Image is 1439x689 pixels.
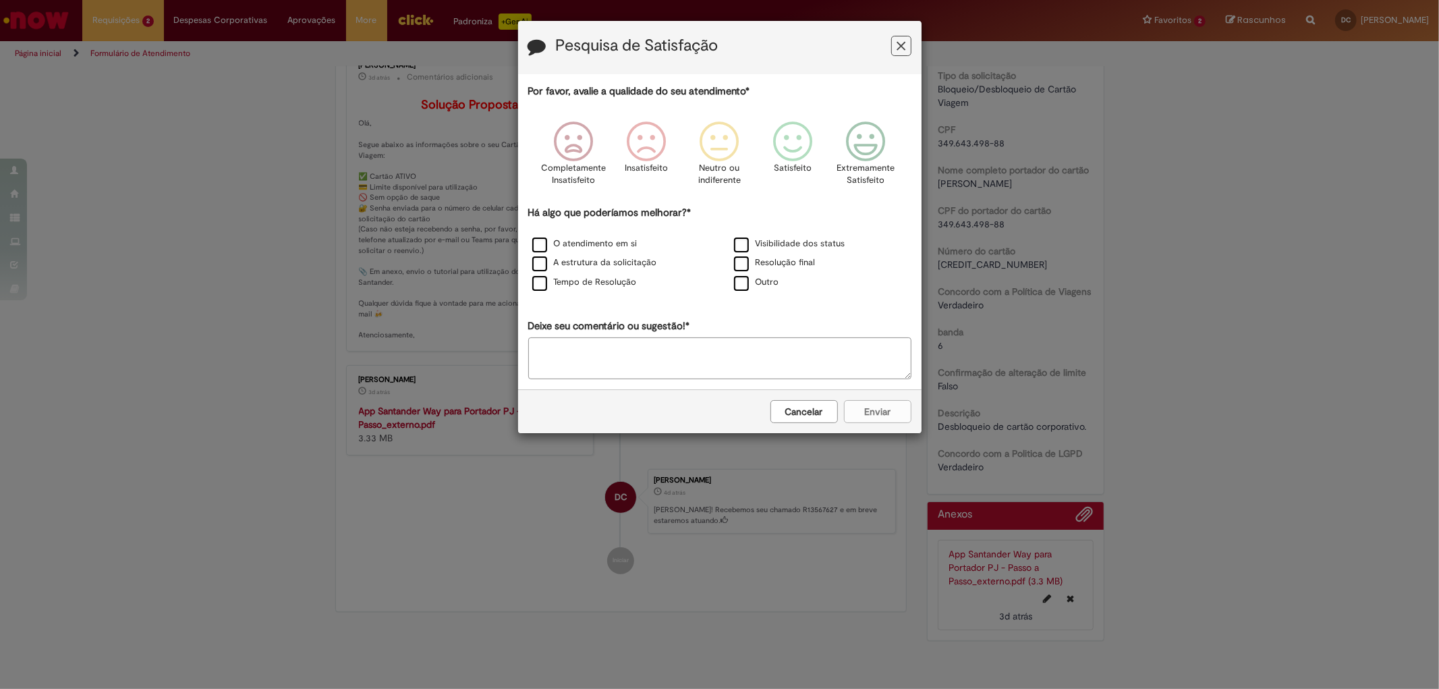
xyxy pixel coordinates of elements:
label: Deixe seu comentário ou sugestão!* [528,319,690,333]
button: Cancelar [770,400,838,423]
div: Satisfeito [758,111,827,204]
p: Completamente Insatisfeito [541,162,606,187]
label: A estrutura da solicitação [532,256,657,269]
label: Tempo de Resolução [532,276,637,289]
div: Neutro ou indiferente [685,111,754,204]
label: Pesquisa de Satisfação [556,37,718,55]
label: Visibilidade dos status [734,238,845,250]
label: O atendimento em si [532,238,638,250]
p: Satisfeito [774,162,812,175]
p: Insatisfeito [625,162,668,175]
label: Por favor, avalie a qualidade do seu atendimento* [528,84,750,99]
label: Outro [734,276,779,289]
div: Há algo que poderíamos melhorar?* [528,206,911,293]
div: Insatisfeito [612,111,681,204]
div: Extremamente Satisfeito [831,111,900,204]
label: Resolução final [734,256,816,269]
p: Extremamente Satisfeito [837,162,895,187]
div: Completamente Insatisfeito [539,111,608,204]
p: Neutro ou indiferente [695,162,743,187]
